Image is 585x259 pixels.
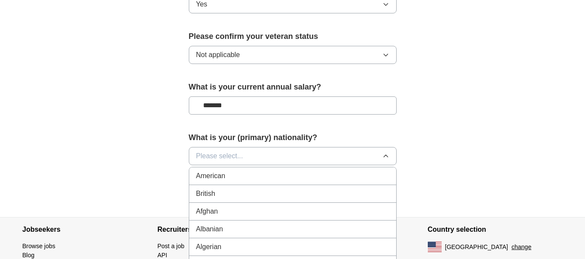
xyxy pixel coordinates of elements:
[445,243,508,252] span: [GEOGRAPHIC_DATA]
[196,171,226,181] span: American
[23,243,55,249] a: Browse jobs
[189,31,397,42] label: Please confirm your veteran status
[428,242,442,252] img: US flag
[196,224,223,234] span: Albanian
[189,132,397,144] label: What is your (primary) nationality?
[196,50,240,60] span: Not applicable
[196,206,218,217] span: Afghan
[158,252,168,259] a: API
[189,81,397,93] label: What is your current annual salary?
[23,252,35,259] a: Blog
[428,217,563,242] h4: Country selection
[158,243,184,249] a: Post a job
[196,189,215,199] span: British
[189,46,397,64] button: Not applicable
[511,243,531,252] button: change
[196,151,243,161] span: Please select...
[196,242,222,252] span: Algerian
[189,147,397,165] button: Please select...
